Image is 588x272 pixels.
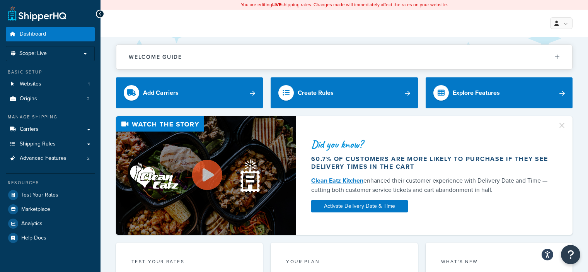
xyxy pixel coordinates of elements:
[87,155,90,162] span: 2
[116,116,296,235] img: Video thumbnail
[20,141,56,147] span: Shipping Rules
[311,176,551,195] div: enhanced their customer experience with Delivery Date and Time — cutting both customer service ti...
[6,137,95,151] a: Shipping Rules
[6,188,95,202] a: Test Your Rates
[20,126,39,133] span: Carriers
[286,258,402,267] div: Your Plan
[453,87,500,98] div: Explore Features
[426,77,573,108] a: Explore Features
[6,92,95,106] a: Origins2
[116,45,572,69] button: Welcome Guide
[6,151,95,166] li: Advanced Features
[6,217,95,231] a: Analytics
[6,202,95,216] a: Marketplace
[87,96,90,102] span: 2
[21,221,43,227] span: Analytics
[20,155,66,162] span: Advanced Features
[131,258,247,267] div: Test your rates
[6,122,95,137] a: Carriers
[6,77,95,91] li: Websites
[6,180,95,186] div: Resources
[272,1,281,8] b: LIVE
[298,87,334,98] div: Create Rules
[561,245,580,264] button: Open Resource Center
[6,231,95,245] a: Help Docs
[88,81,90,87] span: 1
[20,96,37,102] span: Origins
[6,92,95,106] li: Origins
[311,155,551,171] div: 60.7% of customers are more likely to purchase if they see delivery times in the cart
[311,200,408,212] a: Activate Delivery Date & Time
[441,258,557,267] div: What's New
[21,235,46,241] span: Help Docs
[129,54,182,60] h2: Welcome Guide
[21,206,50,213] span: Marketplace
[143,87,179,98] div: Add Carriers
[20,31,46,38] span: Dashboard
[19,50,47,57] span: Scope: Live
[6,69,95,75] div: Basic Setup
[20,81,41,87] span: Websites
[6,27,95,41] a: Dashboard
[311,139,551,150] div: Did you know?
[271,77,418,108] a: Create Rules
[6,151,95,166] a: Advanced Features2
[6,114,95,120] div: Manage Shipping
[21,192,58,198] span: Test Your Rates
[6,77,95,91] a: Websites1
[311,176,363,185] a: Clean Eatz Kitchen
[116,77,263,108] a: Add Carriers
